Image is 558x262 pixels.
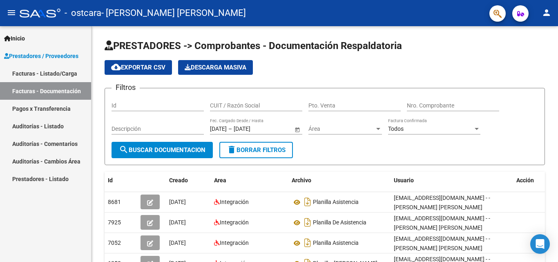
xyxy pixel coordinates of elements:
[169,219,186,226] span: [DATE]
[166,172,211,189] datatable-header-cell: Creado
[214,177,226,184] span: Area
[108,177,113,184] span: Id
[308,125,375,132] span: Área
[211,172,288,189] datatable-header-cell: Area
[227,145,237,155] mat-icon: delete
[7,8,16,18] mat-icon: menu
[302,236,313,249] i: Descargar documento
[169,199,186,205] span: [DATE]
[394,235,490,251] span: [EMAIL_ADDRESS][DOMAIN_NAME] - - [PERSON_NAME] [PERSON_NAME]
[391,172,513,189] datatable-header-cell: Usuario
[185,64,246,71] span: Descarga Masiva
[394,215,490,231] span: [EMAIL_ADDRESS][DOMAIN_NAME] - - [PERSON_NAME] [PERSON_NAME]
[119,145,129,155] mat-icon: search
[119,146,205,154] span: Buscar Documentacion
[513,172,554,189] datatable-header-cell: Acción
[394,177,414,184] span: Usuario
[302,216,313,229] i: Descargar documento
[4,34,25,43] span: Inicio
[302,195,313,208] i: Descargar documento
[105,172,137,189] datatable-header-cell: Id
[108,199,121,205] span: 8681
[108,240,121,246] span: 7052
[178,60,253,75] app-download-masive: Descarga masiva de comprobantes (adjuntos)
[313,240,359,246] span: Planilla Asistencia
[112,142,213,158] button: Buscar Documentacion
[388,125,404,132] span: Todos
[220,219,249,226] span: Integración
[105,40,402,52] span: PRESTADORES -> Comprobantes - Documentación Respaldatoria
[178,60,253,75] button: Descarga Masiva
[219,142,293,158] button: Borrar Filtros
[516,177,534,184] span: Acción
[65,4,101,22] span: - ostcara
[292,177,311,184] span: Archivo
[228,125,232,132] span: –
[394,195,490,210] span: [EMAIL_ADDRESS][DOMAIN_NAME] - - [PERSON_NAME] [PERSON_NAME]
[4,52,78,60] span: Prestadores / Proveedores
[530,234,550,254] div: Open Intercom Messenger
[169,177,188,184] span: Creado
[112,82,140,93] h3: Filtros
[227,146,286,154] span: Borrar Filtros
[220,240,249,246] span: Integración
[111,62,121,72] mat-icon: cloud_download
[288,172,391,189] datatable-header-cell: Archivo
[108,219,121,226] span: 7925
[169,240,186,246] span: [DATE]
[313,219,366,226] span: Planilla De Asistencia
[293,125,301,134] button: Open calendar
[234,125,274,132] input: Fecha fin
[542,8,551,18] mat-icon: person
[111,64,165,71] span: Exportar CSV
[313,199,359,206] span: Planilla Asistencia
[101,4,246,22] span: - [PERSON_NAME] [PERSON_NAME]
[105,60,172,75] button: Exportar CSV
[220,199,249,205] span: Integración
[210,125,227,132] input: Fecha inicio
